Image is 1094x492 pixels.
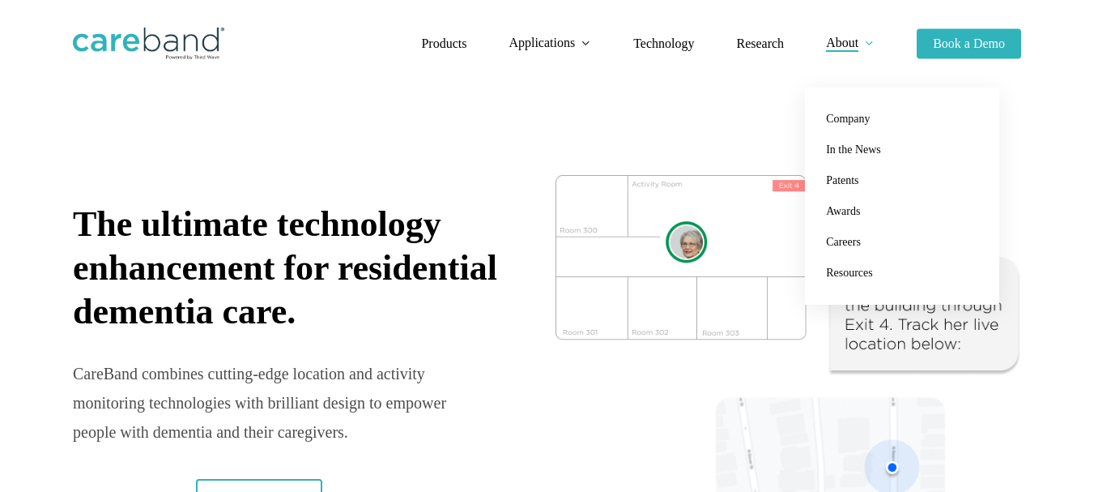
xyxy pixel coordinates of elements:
span: Patents [826,174,858,186]
a: Research [736,37,784,50]
a: Resources [821,258,983,289]
span: Company [826,113,870,125]
a: Patents [821,165,983,196]
a: Company [821,104,983,135]
span: Careers [826,236,861,248]
span: Products [421,36,466,50]
span: Book a Demo [933,36,1005,50]
a: Products [421,37,466,50]
a: Technology [633,37,694,50]
span: Research [736,36,784,50]
span: Technology [633,36,694,50]
span: The ultimate technology enhancement for residential dementia care. [73,204,497,332]
a: Book a Demo [917,37,1021,50]
span: About [826,36,858,49]
div: CareBand combines cutting-edge location and activity monitoring technologies with brilliant desig... [73,359,456,447]
a: Awards [821,196,983,227]
span: Applications [509,36,575,49]
span: In the News [826,143,881,156]
span: Awards [826,205,860,217]
a: About [826,36,875,50]
img: CareBand [73,28,224,60]
a: Careers [821,227,983,258]
a: Applications [509,36,591,50]
span: Resources [826,267,873,279]
a: In the News [821,135,983,165]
